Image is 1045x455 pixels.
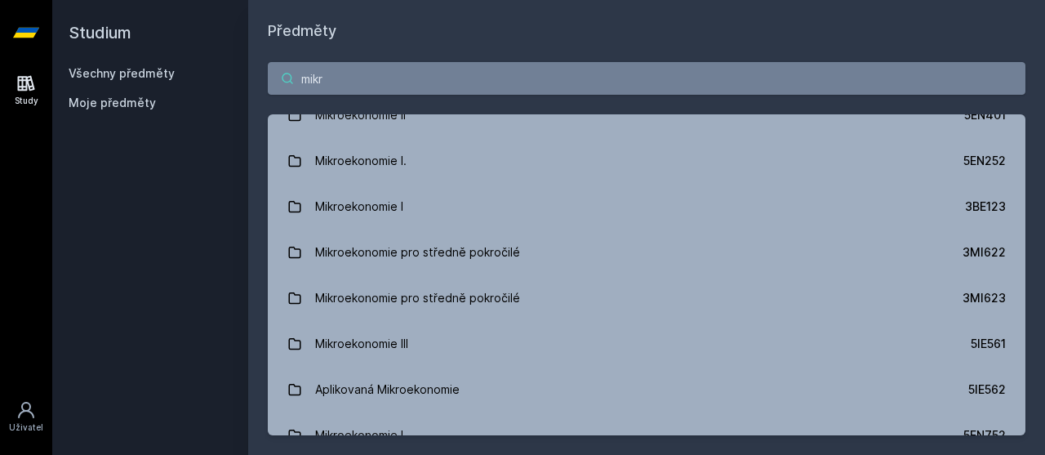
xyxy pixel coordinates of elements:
[268,275,1025,321] a: Mikroekonomie pro středně pokročilé 3MI623
[69,66,175,80] a: Všechny předměty
[15,95,38,107] div: Study
[963,290,1006,306] div: 3MI623
[3,392,49,442] a: Uživatel
[315,282,520,314] div: Mikroekonomie pro středně pokročilé
[3,65,49,115] a: Study
[9,422,43,434] div: Uživatel
[315,99,406,132] div: Mikroekonomie II
[268,367,1025,413] a: Aplikovaná Mikroekonomie 5IE562
[963,244,1006,261] div: 3MI622
[315,373,460,406] div: Aplikovaná Mikroekonomie
[315,190,403,223] div: Mikroekonomie I
[963,153,1006,169] div: 5EN252
[268,92,1025,138] a: Mikroekonomie II 5EN401
[965,199,1006,215] div: 3BE123
[968,381,1006,398] div: 5IE562
[315,145,407,177] div: Mikroekonomie I.
[69,95,156,111] span: Moje předměty
[971,336,1006,352] div: 5IE561
[268,138,1025,184] a: Mikroekonomie I. 5EN252
[964,107,1006,123] div: 5EN401
[268,230,1025,275] a: Mikroekonomie pro středně pokročilé 3MI622
[315,328,408,360] div: Mikroekonomie III
[268,321,1025,367] a: Mikroekonomie III 5IE561
[963,427,1006,444] div: 5EN752
[315,419,407,452] div: Mikroekonomie I.
[315,236,520,269] div: Mikroekonomie pro středně pokročilé
[268,184,1025,230] a: Mikroekonomie I 3BE123
[268,20,1025,42] h1: Předměty
[268,62,1025,95] input: Název nebo ident předmětu…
